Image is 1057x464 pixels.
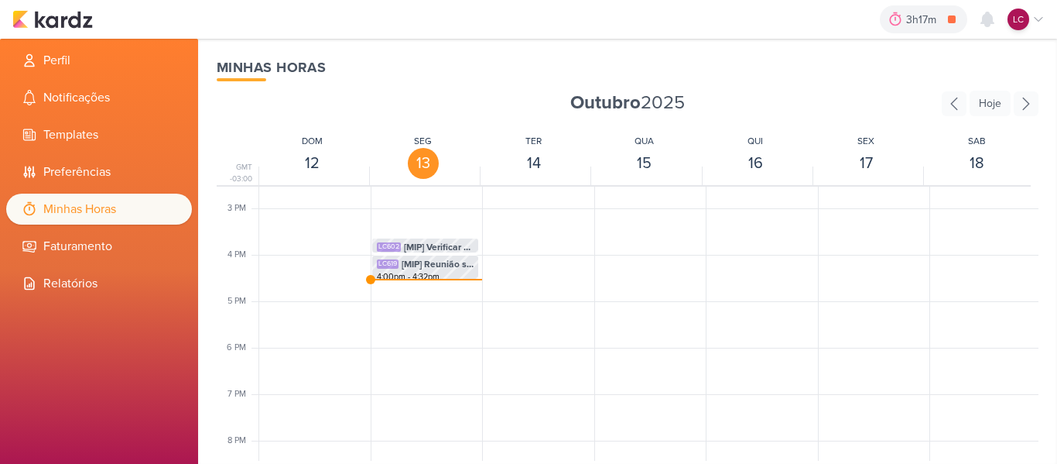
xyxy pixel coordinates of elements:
div: 4 PM [227,249,255,262]
div: Minhas Horas [217,57,1038,78]
div: 6 PM [227,342,255,355]
div: Laís Costa [1007,9,1029,30]
div: QUA [635,134,654,148]
div: SAB [968,134,986,148]
p: LC [1013,12,1024,26]
li: Minhas Horas [6,194,192,225]
li: Perfil [6,45,192,76]
div: QUI [747,134,763,148]
div: 12 [297,148,328,179]
div: 13 [408,148,439,179]
div: 3 PM [227,202,255,215]
div: 16 [740,148,771,179]
span: 2025 [570,91,685,115]
div: LC619 [377,259,399,269]
li: Templates [6,119,192,150]
div: 5 PM [227,295,255,308]
li: Preferências [6,156,192,187]
div: 8 PM [227,435,255,448]
li: Faturamento [6,231,192,262]
div: LC602 [377,242,401,252]
div: SEX [857,134,874,148]
div: 3h17m [906,12,941,28]
div: DOM [302,134,323,148]
img: kardz.app [12,10,93,29]
span: [MIP] Reunião semanal [402,257,474,271]
div: 15 [629,148,660,179]
div: Hoje [970,91,1011,116]
div: 14 [518,148,549,179]
div: 4:00pm - 4:32pm [377,271,474,284]
span: [MIP] Verificar cronograma de conteúdo [404,240,474,254]
div: 7 PM [227,388,255,401]
li: Notificações [6,82,192,113]
div: 17 [850,148,881,179]
div: 18 [961,148,992,179]
strong: Outubro [570,91,641,114]
div: SEG [414,134,432,148]
li: Relatórios [6,268,192,299]
div: TER [525,134,542,148]
div: GMT -03:00 [217,162,255,185]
